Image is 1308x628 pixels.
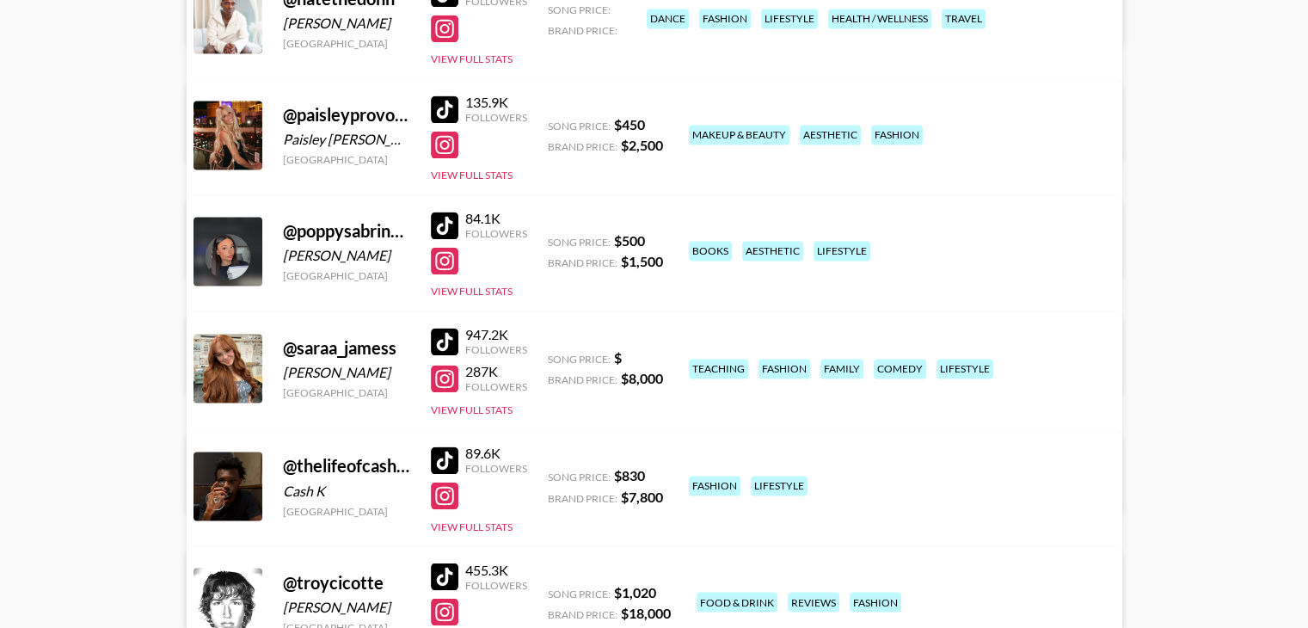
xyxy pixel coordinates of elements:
[465,210,527,227] div: 84.1K
[465,462,527,475] div: Followers
[548,587,611,600] span: Song Price:
[465,380,527,393] div: Followers
[283,220,410,242] div: @ poppysabrina_reads
[621,370,663,386] strong: $ 8,000
[548,24,617,37] span: Brand Price:
[874,359,926,379] div: comedy
[548,607,617,620] span: Brand Price:
[758,359,810,379] div: fashion
[689,125,789,145] div: makeup & beauty
[548,471,611,483] span: Song Price:
[689,476,740,496] div: fashion
[465,343,527,356] div: Followers
[548,236,611,249] span: Song Price:
[820,359,863,379] div: family
[431,403,513,416] button: View Full Stats
[465,561,527,578] div: 455.3K
[621,137,663,153] strong: $ 2,500
[751,476,808,496] div: lifestyle
[283,455,410,477] div: @ thelifeofcashk_
[761,9,818,28] div: lifestyle
[614,232,645,249] strong: $ 500
[548,120,611,132] span: Song Price:
[699,9,751,28] div: fashion
[465,326,527,343] div: 947.2K
[283,598,410,615] div: [PERSON_NAME]
[850,592,901,612] div: fashion
[936,359,993,379] div: lifestyle
[548,491,617,504] span: Brand Price:
[283,104,410,126] div: @ paisleyprovostt
[548,256,617,269] span: Brand Price:
[283,131,410,148] div: Paisley [PERSON_NAME]
[942,9,986,28] div: travel
[614,467,645,483] strong: $ 830
[465,578,527,591] div: Followers
[814,241,870,261] div: lifestyle
[871,125,923,145] div: fashion
[647,9,689,28] div: dance
[548,353,611,366] span: Song Price:
[283,15,410,32] div: [PERSON_NAME]
[621,604,671,620] strong: $ 18,000
[621,488,663,504] strong: $ 7,800
[283,571,410,593] div: @ troycicotte
[788,592,839,612] div: reviews
[283,504,410,517] div: [GEOGRAPHIC_DATA]
[283,482,410,499] div: Cash K
[283,247,410,264] div: [PERSON_NAME]
[283,153,410,166] div: [GEOGRAPHIC_DATA]
[465,445,527,462] div: 89.6K
[465,363,527,380] div: 287K
[689,241,732,261] div: books
[283,37,410,50] div: [GEOGRAPHIC_DATA]
[621,253,663,269] strong: $ 1,500
[548,3,611,16] span: Song Price:
[431,169,513,182] button: View Full Stats
[283,269,410,282] div: [GEOGRAPHIC_DATA]
[431,285,513,298] button: View Full Stats
[465,227,527,240] div: Followers
[465,111,527,124] div: Followers
[614,349,622,366] strong: $
[742,241,803,261] div: aesthetic
[614,116,645,132] strong: $ 450
[431,52,513,65] button: View Full Stats
[283,364,410,381] div: [PERSON_NAME]
[548,140,617,153] span: Brand Price:
[465,94,527,111] div: 135.9K
[828,9,931,28] div: health / wellness
[548,373,617,386] span: Brand Price:
[689,359,748,379] div: teaching
[431,520,513,533] button: View Full Stats
[800,125,861,145] div: aesthetic
[283,337,410,359] div: @ saraa_jamess
[614,583,656,600] strong: $ 1,020
[697,592,777,612] div: food & drink
[283,386,410,399] div: [GEOGRAPHIC_DATA]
